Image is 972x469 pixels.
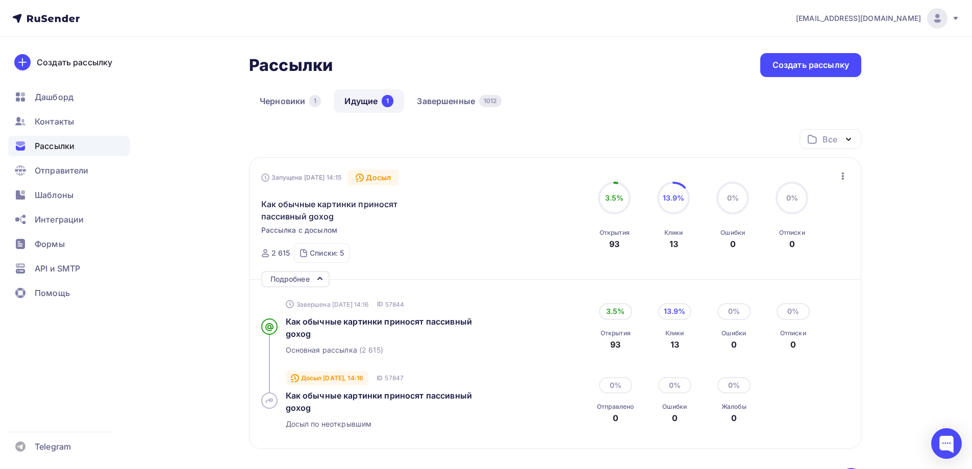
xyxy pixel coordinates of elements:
span: Telegram [35,440,71,453]
div: 0 [780,338,806,351]
div: 0% [777,303,810,319]
div: Жалобы [721,403,746,411]
span: ID [377,373,383,383]
a: Как обычные картинки приносят пассивный gохоg [286,389,518,414]
div: 0 [730,238,736,250]
div: Досыл [347,169,399,186]
a: Как обычные картинки приносят пассивный gохоg [286,315,518,340]
span: Дашборд [35,91,73,103]
div: Клики [665,329,684,337]
div: Клики [664,229,683,237]
a: Дашборд [8,87,130,107]
span: Как обычные картинки приносят пассивный gохоg [286,316,472,339]
div: 0 [662,412,687,424]
a: Контакты [8,111,130,132]
div: Отписки [780,329,806,337]
span: Досыл по неоткрывшим [286,419,372,429]
span: 13.9% [663,193,685,202]
div: Создать рассылку [772,59,849,71]
a: Черновики1 [249,89,332,113]
div: 0 [789,238,795,250]
span: Как обычные картинки приносят пассивный gохоg [286,390,472,413]
a: Отправители [8,160,130,181]
div: Ошибки [662,403,687,411]
div: Открытия [601,329,631,337]
a: Завершенные1012 [406,89,512,113]
span: Завершена [DATE] 14:16 [296,300,369,309]
div: 93 [609,238,619,250]
span: API и SMTP [35,262,80,275]
span: Формы [35,238,65,250]
span: 0% [727,193,739,202]
div: 0% [717,377,751,393]
div: 0% [717,303,751,319]
a: Рассылки [8,136,130,156]
div: 2 615 [271,248,290,258]
span: (2 615) [359,345,383,355]
span: Шаблоны [35,189,73,201]
span: 0% [786,193,798,202]
div: Все [823,133,837,145]
div: Открытия [600,229,630,237]
span: ID [377,299,383,309]
span: Рассылка с досылом [261,225,338,235]
div: Создать рассылку [37,56,112,68]
a: Шаблоны [8,185,130,205]
span: 57844 [385,300,405,309]
div: Отписки [779,229,805,237]
h2: Рассылки [249,55,333,76]
span: Отправители [35,164,89,177]
span: Помощь [35,287,70,299]
div: 1012 [479,95,502,107]
a: Формы [8,234,130,254]
div: 0% [599,377,632,393]
span: Интеграции [35,213,84,226]
div: Отправлено [597,403,634,411]
div: 0% [658,377,691,393]
div: 1 [309,95,321,107]
span: 3.5% [605,193,624,202]
span: [EMAIL_ADDRESS][DOMAIN_NAME] [796,13,921,23]
div: Досыл [DATE], 14:16 [286,371,369,385]
button: Все [800,129,861,149]
div: Ошибки [721,329,746,337]
div: Подробнее [270,273,310,285]
span: Как обычные картинки приносят пассивный gохоg [261,198,436,223]
div: 13.9% [658,303,691,319]
span: Основная рассылка [286,345,357,355]
div: 0 [721,338,746,351]
span: 57847 [385,374,404,382]
span: Рассылки [35,140,74,152]
div: 0 [597,412,634,424]
div: 1 [382,95,393,107]
a: [EMAIL_ADDRESS][DOMAIN_NAME] [796,8,960,29]
span: Контакты [35,115,74,128]
div: Ошибки [720,229,745,237]
div: 13 [669,238,678,250]
a: Идущие1 [334,89,404,113]
div: 13 [665,338,684,351]
div: Запущена [DATE] 14:15 [261,174,342,182]
div: Списки: 5 [310,248,344,258]
div: 3.5% [599,303,632,319]
div: 93 [601,338,631,351]
div: 0 [721,412,746,424]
